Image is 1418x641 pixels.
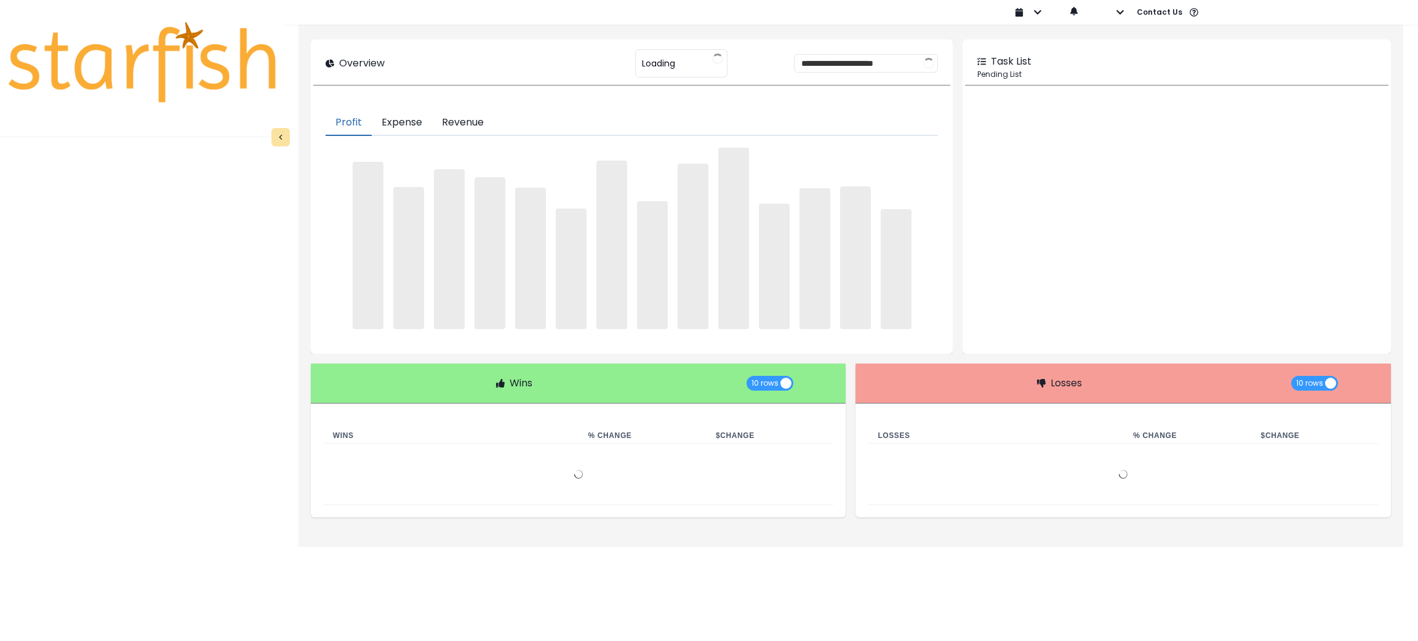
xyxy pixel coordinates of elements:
span: ‌ [637,201,668,329]
span: ‌ [556,209,587,330]
span: ‌ [515,188,546,330]
button: Profit [326,110,372,136]
button: Revenue [432,110,494,136]
span: 10 rows [751,376,779,391]
p: Pending List [977,69,1376,80]
span: ‌ [840,186,871,330]
th: % Change [579,428,706,444]
th: Losses [868,428,1123,444]
button: Expense [372,110,432,136]
span: ‌ [596,161,627,330]
span: ‌ [799,188,830,330]
th: % Change [1123,428,1251,444]
span: ‌ [393,187,424,329]
span: ‌ [475,177,505,329]
th: $ Change [1251,428,1379,444]
span: ‌ [759,204,790,330]
p: Overview [339,56,385,71]
span: ‌ [718,148,749,329]
p: Task List [991,54,1031,69]
th: Wins [323,428,579,444]
span: ‌ [881,209,911,329]
span: ‌ [678,164,708,329]
span: ‌ [353,162,383,330]
span: Loading [642,50,675,76]
p: Wins [510,376,532,391]
p: Losses [1051,376,1082,391]
span: 10 rows [1296,376,1323,391]
th: $ Change [706,428,833,444]
span: ‌ [434,169,465,329]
